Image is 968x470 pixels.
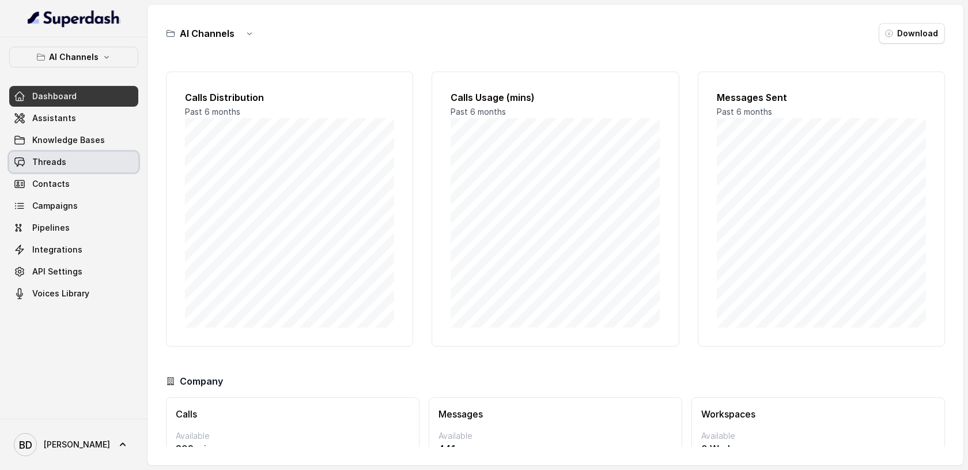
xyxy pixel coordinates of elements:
[180,374,223,388] h3: Company
[32,91,77,102] span: Dashboard
[9,47,138,67] button: AI Channels
[32,244,82,255] span: Integrations
[185,107,240,116] span: Past 6 months
[28,9,120,28] img: light.svg
[49,50,99,64] p: AI Channels
[9,239,138,260] a: Integrations
[9,108,138,129] a: Assistants
[717,107,772,116] span: Past 6 months
[9,283,138,304] a: Voices Library
[701,430,935,442] p: Available
[32,112,76,124] span: Assistants
[451,91,660,104] h2: Calls Usage (mins)
[44,439,110,450] span: [PERSON_NAME]
[176,430,410,442] p: Available
[32,288,89,299] span: Voices Library
[9,174,138,194] a: Contacts
[9,152,138,172] a: Threads
[9,130,138,151] a: Knowledge Bases
[9,86,138,107] a: Dashboard
[9,195,138,216] a: Campaigns
[32,134,105,146] span: Knowledge Bases
[9,217,138,238] a: Pipelines
[176,407,410,421] h3: Calls
[701,407,935,421] h3: Workspaces
[9,428,138,461] a: [PERSON_NAME]
[176,442,410,456] p: 309 mins
[180,27,235,40] h3: AI Channels
[438,442,672,456] p: 441 messages
[9,261,138,282] a: API Settings
[438,407,672,421] h3: Messages
[879,23,945,44] button: Download
[185,91,394,104] h2: Calls Distribution
[19,439,32,451] text: BD
[717,91,926,104] h2: Messages Sent
[438,430,672,442] p: Available
[701,442,935,456] p: 0 Workspaces
[32,200,78,212] span: Campaigns
[32,178,70,190] span: Contacts
[32,222,70,234] span: Pipelines
[451,107,506,116] span: Past 6 months
[32,156,66,168] span: Threads
[32,266,82,277] span: API Settings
